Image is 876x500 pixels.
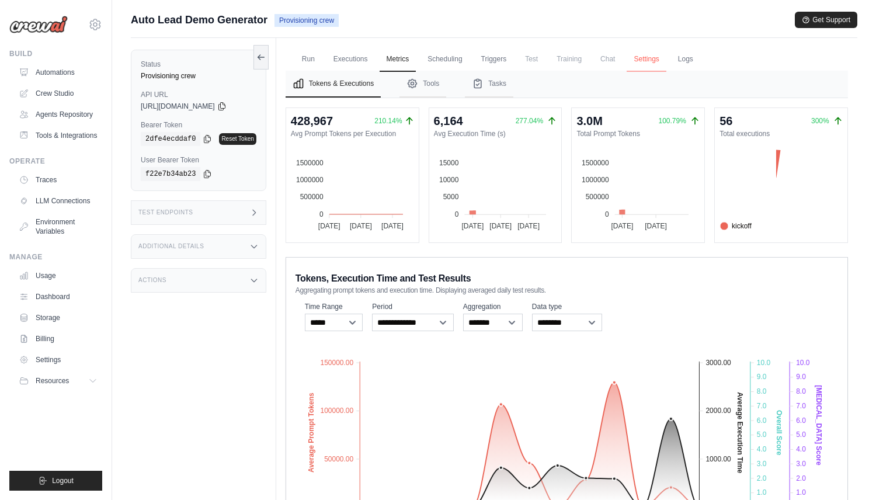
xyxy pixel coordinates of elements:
[645,222,668,230] tspan: [DATE]
[138,277,166,284] h3: Actions
[757,387,767,395] tspan: 8.0
[434,113,463,129] div: 6,164
[517,222,540,230] tspan: [DATE]
[796,387,806,395] tspan: 8.0
[9,49,102,58] div: Build
[14,213,102,241] a: Environment Variables
[796,460,806,468] tspan: 3.0
[138,209,193,216] h3: Test Endpoints
[719,113,732,129] div: 56
[705,455,731,463] tspan: 1000.00
[131,12,267,28] span: Auto Lead Demo Generator
[141,102,215,111] span: [URL][DOMAIN_NAME]
[757,488,767,496] tspan: 1.0
[296,159,324,167] tspan: 1500000
[295,47,322,72] a: Run
[611,222,634,230] tspan: [DATE]
[141,155,256,165] label: User Bearer Token
[796,474,806,482] tspan: 2.0
[796,416,806,425] tspan: 6.0
[576,113,602,129] div: 3.0M
[350,222,372,230] tspan: [DATE]
[138,243,204,250] h3: Additional Details
[434,129,557,138] dt: Avg Execution Time (s)
[489,222,512,230] tspan: [DATE]
[141,120,256,130] label: Bearer Token
[775,410,783,456] text: Overall Score
[9,471,102,491] button: Logout
[372,302,454,311] label: Period
[300,193,323,201] tspan: 500000
[374,116,402,126] span: 210.14%
[671,47,700,72] a: Logs
[658,117,686,125] span: 100.79%
[14,171,102,189] a: Traces
[757,416,767,425] tspan: 6.0
[52,476,74,485] span: Logout
[274,14,339,27] span: Provisioning crew
[286,71,848,98] nav: Tabs
[14,105,102,124] a: Agents Repository
[439,159,459,167] tspan: 15000
[9,252,102,262] div: Manage
[305,302,363,311] label: Time Range
[14,126,102,145] a: Tools & Integrations
[420,47,469,72] a: Scheduling
[627,47,666,72] a: Settings
[381,222,404,230] tspan: [DATE]
[14,192,102,210] a: LLM Connections
[516,117,543,125] span: 277.04%
[814,385,822,466] text: [MEDICAL_DATA] Score
[796,488,806,496] tspan: 1.0
[291,129,414,138] dt: Avg Prompt Tokens per Execution
[141,167,200,181] code: f22e7b34ab23
[796,373,806,381] tspan: 9.0
[720,221,752,231] span: kickoff
[811,117,829,125] span: 300%
[326,47,375,72] a: Executions
[320,407,353,415] tspan: 100000.00
[474,47,514,72] a: Triggers
[14,371,102,390] button: Resources
[757,445,767,453] tspan: 4.0
[593,47,622,71] span: Chat is not available until the deployment is complete
[796,359,810,367] tspan: 10.0
[319,210,324,218] tspan: 0
[141,60,256,69] label: Status
[705,359,731,367] tspan: 3000.00
[439,176,459,184] tspan: 10000
[36,376,69,386] span: Resources
[465,71,513,98] button: Tasks
[141,132,200,146] code: 2dfe4ecddaf0
[14,266,102,285] a: Usage
[576,129,700,138] dt: Total Prompt Tokens
[286,71,381,98] button: Tokens & Executions
[291,113,333,129] div: 428,967
[795,12,857,28] button: Get Support
[318,222,340,230] tspan: [DATE]
[14,63,102,82] a: Automations
[296,286,546,295] span: Aggregating prompt tokens and execution time. Displaying averaged daily test results.
[14,350,102,369] a: Settings
[757,402,767,410] tspan: 7.0
[320,359,353,367] tspan: 150000.00
[324,455,353,463] tspan: 50000.00
[296,272,471,286] span: Tokens, Execution Time and Test Results
[705,407,731,415] tspan: 2000.00
[582,159,609,167] tspan: 1500000
[532,302,603,311] label: Data type
[796,402,806,410] tspan: 7.0
[550,47,589,71] span: Training is not available until the deployment is complete
[307,393,315,473] text: Average Prompt Tokens
[399,71,446,98] button: Tools
[757,373,767,381] tspan: 9.0
[796,430,806,439] tspan: 5.0
[380,47,416,72] a: Metrics
[818,444,876,500] iframe: Chat Widget
[586,193,609,201] tspan: 500000
[463,302,523,311] label: Aggregation
[757,460,767,468] tspan: 3.0
[141,71,256,81] div: Provisioning crew
[461,222,484,230] tspan: [DATE]
[518,47,545,71] span: Test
